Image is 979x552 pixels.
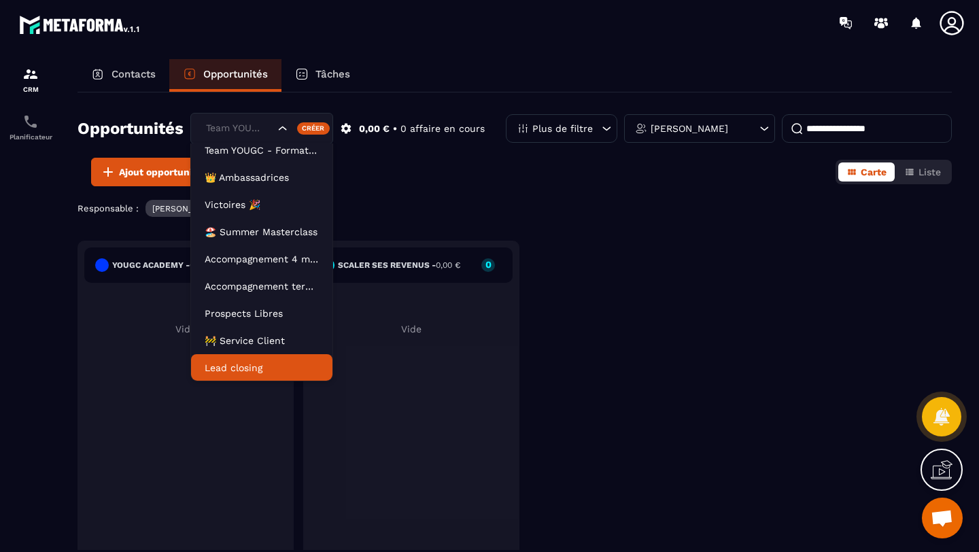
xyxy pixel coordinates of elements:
[393,122,397,135] p: •
[203,68,268,80] p: Opportunités
[78,59,169,92] a: Contacts
[532,124,593,133] p: Plus de filtre
[119,165,202,179] span: Ajout opportunité
[861,167,887,177] span: Carte
[205,225,319,239] p: 🏖️ Summer Masterclass
[922,498,963,538] a: Ouvrir le chat
[918,167,941,177] span: Liste
[78,115,184,142] h2: Opportunités
[205,198,319,211] p: Victoires 🎉
[190,113,333,144] div: Search for option
[205,361,319,375] p: Lead closing
[310,324,513,334] p: Vide
[111,68,156,80] p: Contacts
[281,59,364,92] a: Tâches
[481,260,495,269] p: 0
[3,133,58,141] p: Planificateur
[203,121,275,136] input: Search for option
[205,252,319,266] p: Accompagnement 4 mois
[338,260,460,270] h6: Scaler ses revenus -
[205,171,319,184] p: 👑 Ambassadrices
[78,203,139,213] p: Responsable :
[3,103,58,151] a: schedulerschedulerPlanificateur
[359,122,390,135] p: 0,00 €
[315,68,350,80] p: Tâches
[112,260,214,270] h6: YouGC Academy -
[205,334,319,347] p: 🚧 Service Client
[3,56,58,103] a: formationformationCRM
[838,162,895,182] button: Carte
[22,114,39,130] img: scheduler
[400,122,485,135] p: 0 affaire en cours
[436,260,460,270] span: 0,00 €
[3,86,58,93] p: CRM
[22,66,39,82] img: formation
[651,124,728,133] p: [PERSON_NAME]
[190,260,214,270] span: 0,00 €
[169,59,281,92] a: Opportunités
[152,204,219,213] p: [PERSON_NAME]
[896,162,949,182] button: Liste
[297,122,330,135] div: Créer
[91,158,211,186] button: Ajout opportunité
[19,12,141,37] img: logo
[205,279,319,293] p: Accompagnement terminé
[84,324,287,334] p: Vide
[205,307,319,320] p: Prospects Libres
[205,143,319,157] p: Team YOUGC - Formations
